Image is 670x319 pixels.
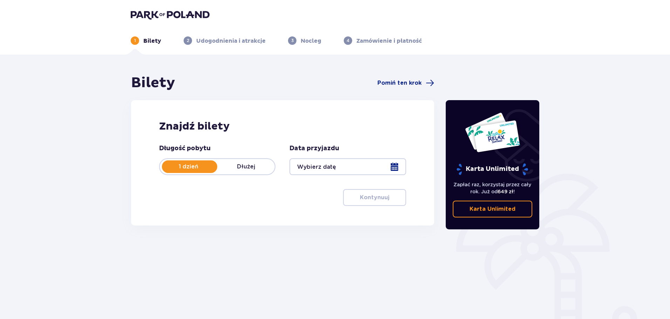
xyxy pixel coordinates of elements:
[347,37,349,44] p: 4
[498,189,513,194] span: 649 zł
[456,163,529,175] p: Karta Unlimited
[187,37,189,44] p: 2
[160,163,217,171] p: 1 dzień
[356,37,422,45] p: Zamówienie i płatność
[159,144,211,153] p: Długość pobytu
[377,79,422,87] span: Pomiń ten krok
[453,201,533,217] a: Karta Unlimited
[465,112,520,153] img: Dwie karty całoroczne do Suntago z napisem 'UNLIMITED RELAX', na białym tle z tropikalnymi liśćmi...
[343,189,406,206] button: Kontynuuj
[288,36,321,45] div: 3Nocleg
[134,37,136,44] p: 1
[217,163,275,171] p: Dłużej
[453,181,533,195] p: Zapłać raz, korzystaj przez cały rok. Już od !
[131,36,161,45] div: 1Bilety
[184,36,266,45] div: 2Udogodnienia i atrakcje
[196,37,266,45] p: Udogodnienia i atrakcje
[131,10,210,20] img: Park of Poland logo
[289,144,339,153] p: Data przyjazdu
[377,79,434,87] a: Pomiń ten krok
[360,194,389,201] p: Kontynuuj
[301,37,321,45] p: Nocleg
[291,37,294,44] p: 3
[344,36,422,45] div: 4Zamówienie i płatność
[143,37,161,45] p: Bilety
[470,205,515,213] p: Karta Unlimited
[131,74,175,92] h1: Bilety
[159,120,406,133] h2: Znajdź bilety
